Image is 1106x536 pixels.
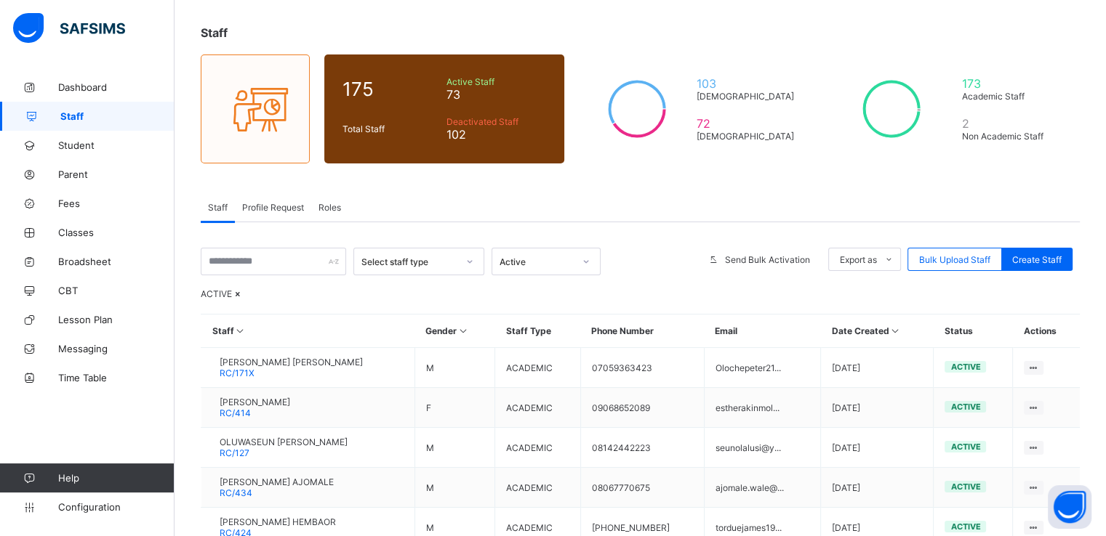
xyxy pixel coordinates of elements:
th: Status [934,314,1013,348]
span: 173 [962,76,1055,91]
th: Staff [201,314,415,348]
span: Help [58,472,174,484]
span: Export as [840,254,877,265]
span: [PERSON_NAME] HEMBAOR [220,516,336,527]
span: ACTIVE [201,288,232,299]
span: Send Bulk Activation [725,254,810,265]
span: OLUWASEUN [PERSON_NAME] [220,436,348,447]
span: Deactivated Staff [446,116,546,127]
span: active [950,482,980,492]
td: ACADEMIC [495,468,580,508]
span: [DEMOGRAPHIC_DATA] [697,91,801,102]
span: RC/127 [220,447,249,458]
span: active [950,402,980,412]
span: Fees [58,198,175,209]
i: Sort in Ascending Order [457,325,469,336]
td: Olochepeter21... [704,348,820,388]
span: active [950,362,980,372]
td: ACADEMIC [495,428,580,468]
td: seunolalusi@y... [704,428,820,468]
td: estherakinmol... [704,388,820,428]
td: [DATE] [821,468,934,508]
th: Staff Type [495,314,580,348]
span: Messaging [58,343,175,354]
span: CBT [58,285,175,296]
span: Student [58,139,175,151]
span: 73 [446,87,546,102]
td: 08142442223 [580,428,704,468]
td: [DATE] [821,428,934,468]
span: Academic Staff [962,91,1055,102]
span: Staff [201,25,228,40]
i: Sort in Ascending Order [889,325,902,336]
td: ACADEMIC [495,348,580,388]
span: active [950,442,980,452]
td: [DATE] [821,348,934,388]
span: active [950,521,980,532]
th: Date Created [821,314,934,348]
span: [PERSON_NAME] AJOMALE [220,476,334,487]
div: Active [500,256,574,267]
td: [DATE] [821,388,934,428]
span: Active Staff [446,76,546,87]
span: [PERSON_NAME] [PERSON_NAME] [220,357,363,368]
span: 102 [446,127,546,142]
span: 72 [697,116,801,131]
span: [DEMOGRAPHIC_DATA] [697,131,801,142]
th: Actions [1012,314,1080,348]
td: F [414,388,495,428]
span: Broadsheet [58,256,175,267]
span: 175 [342,78,439,100]
span: Profile Request [242,202,304,213]
span: Lesson Plan [58,314,175,325]
th: Email [704,314,820,348]
span: [PERSON_NAME] [220,397,290,407]
span: Time Table [58,372,175,383]
span: 103 [697,76,801,91]
span: Staff [60,110,175,122]
span: Parent [58,168,175,180]
td: 09068652089 [580,388,704,428]
td: ajomale.wale@... [704,468,820,508]
span: Classes [58,227,175,238]
span: Dashboard [58,81,175,93]
td: 08067770675 [580,468,704,508]
span: Bulk Upload Staff [919,254,990,265]
td: M [414,348,495,388]
span: Staff [208,202,228,213]
td: M [414,428,495,468]
td: 07059363423 [580,348,704,388]
th: Gender [414,314,495,348]
div: Select staff type [361,256,457,267]
span: RC/434 [220,487,252,498]
i: Sort in Ascending Order [234,325,247,336]
img: safsims [13,13,125,44]
span: 2 [962,116,1055,131]
td: ACADEMIC [495,388,580,428]
span: Non Academic Staff [962,131,1055,142]
td: M [414,468,495,508]
span: RC/414 [220,407,251,418]
button: Open asap [1048,485,1091,529]
th: Phone Number [580,314,704,348]
span: RC/171X [220,368,255,378]
div: Total Staff [339,120,443,138]
span: Configuration [58,501,174,513]
span: Create Staff [1012,254,1062,265]
span: Roles [318,202,341,213]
